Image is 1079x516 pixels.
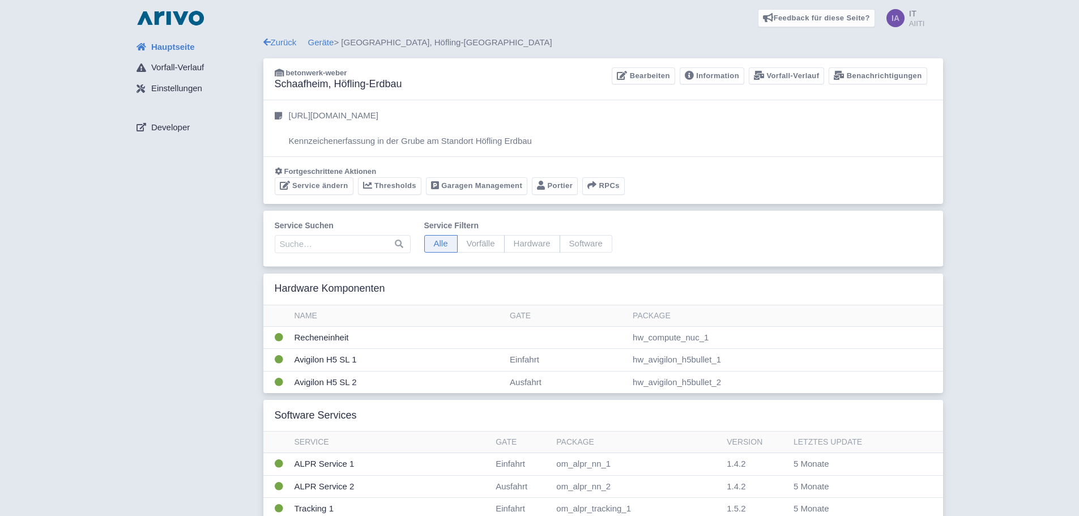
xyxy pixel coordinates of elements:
[628,371,942,393] td: hw_avigilon_h5bullet_2
[749,67,824,85] a: Vorfall-Verlauf
[582,177,625,195] button: RPCs
[151,61,204,74] span: Vorfall-Verlauf
[151,121,190,134] span: Developer
[552,475,722,498] td: om_alpr_nn_2
[290,475,492,498] td: ALPR Service 2
[286,69,347,77] span: betonwerk-weber
[127,36,263,58] a: Hauptseite
[275,78,402,91] h3: Schaafheim, Höfling-Erdbau
[127,57,263,79] a: Vorfall-Verlauf
[275,410,357,422] h3: Software Services
[505,371,628,393] td: Ausfahrt
[275,482,283,491] i: OK
[789,432,919,453] th: Letztes Update
[289,109,532,148] p: [URL][DOMAIN_NAME] Kennzeichenerfassung in der Grube am Standort Höfling Erdbau
[127,78,263,100] a: Einstellungen
[290,326,506,349] td: Recheneinheit
[263,36,943,49] div: > [GEOGRAPHIC_DATA], Höfling-[GEOGRAPHIC_DATA]
[612,67,675,85] a: Bearbeiten
[290,305,506,327] th: Name
[290,349,506,372] td: Avigilon H5 SL 1
[275,283,385,295] h3: Hardware Komponenten
[275,333,283,342] i: OK
[491,432,552,453] th: Gate
[505,305,628,327] th: Gate
[151,82,202,95] span: Einstellungen
[552,453,722,476] td: om_alpr_nn_1
[275,220,411,232] label: Service suchen
[727,481,745,491] span: Konfigurierte Version
[134,9,207,27] img: logo
[308,37,334,47] a: Geräte
[628,305,942,327] th: Package
[880,9,925,27] a: IT AIITI
[727,459,745,468] span: Konfigurierte Version
[909,8,916,18] span: IT
[789,453,919,476] td: 5 Monate
[290,371,506,393] td: Avigilon H5 SL 2
[275,504,283,513] i: OK
[275,459,283,468] i: OK
[424,235,458,253] span: Alle
[151,41,195,54] span: Hauptseite
[560,235,612,253] span: Software
[722,432,789,453] th: Version
[532,177,578,195] a: Portier
[127,117,263,138] a: Developer
[909,20,925,27] small: AIITI
[504,235,560,253] span: Hardware
[275,355,283,364] i: OK
[758,9,875,27] a: Feedback für diese Seite?
[275,235,411,253] input: Suche…
[829,67,927,85] a: Benachrichtigungen
[424,220,612,232] label: Service filtern
[552,432,722,453] th: Package
[290,432,492,453] th: Service
[680,67,744,85] a: Information
[628,326,942,349] td: hw_compute_nuc_1
[275,177,353,195] a: Service ändern
[505,349,628,372] td: Einfahrt
[358,177,421,195] a: Thresholds
[491,475,552,498] td: Ausfahrt
[426,177,527,195] a: Garagen Management
[284,167,377,176] span: Fortgeschrittene Aktionen
[628,349,942,372] td: hw_avigilon_h5bullet_1
[275,378,283,386] i: OK
[491,453,552,476] td: Einfahrt
[263,37,297,47] a: Zurück
[457,235,505,253] span: Vorfälle
[789,475,919,498] td: 5 Monate
[290,453,492,476] td: ALPR Service 1
[727,504,745,513] span: Konfigurierte Version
